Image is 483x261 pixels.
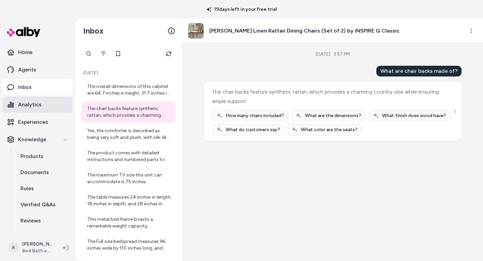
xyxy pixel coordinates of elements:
[22,248,52,254] span: Bed Bath and Beyond
[20,217,41,225] p: Reviews
[87,238,171,252] div: The Full size bedspread measures 96 inches wide by 110 inches long, and each Full pillow sham is ...
[82,101,175,123] a: The chair backs feature synthetic rattan, which provides a charming country vibe while ensuring a...
[82,70,175,76] p: [DATE]
[226,126,280,133] span: What do customers say?
[14,197,72,213] a: Verified Q&As
[212,87,452,106] div: The chair backs feature synthetic rattan, which provides a charming country vibe while ensuring a...
[87,172,171,185] div: The maximum TV size this unit can accommodate is 75 inches.
[18,83,32,91] p: Inbox
[97,47,110,60] button: Filter
[14,148,72,164] a: Products
[20,201,56,209] p: Verified Q&As
[376,66,462,76] div: What are chair backs made of?
[18,101,42,109] p: Analytics
[83,26,104,36] h2: Inbox
[4,237,58,258] button: A[PERSON_NAME]Bed Bath and Beyond
[87,105,171,119] div: The chair backs feature synthetic rattan, which provides a charming country vibe while ensuring a...
[451,107,459,115] button: See more
[22,241,52,248] p: [PERSON_NAME]
[14,229,72,245] a: Survey Questions
[8,242,19,253] span: A
[382,112,446,119] span: What finish does wood have?
[3,62,72,78] a: Agents
[14,213,72,229] a: Reviews
[3,132,72,148] button: Knowledge
[18,136,46,144] p: Knowledge
[87,216,171,229] div: This metal bed frame boasts a remarkable weight capacity, engineered to support up to 1000 pounds...
[82,146,175,167] a: The product comes with detailed instructions and numbered parts to make assembly simple.
[301,126,358,133] span: What color are the seats?
[18,118,48,126] p: Experiences
[18,48,33,56] p: Home
[87,150,171,163] div: The product comes with detailed instructions and numbered parts to make assembly simple.
[226,112,284,119] span: How many chairs included?
[87,127,171,141] div: Yes, the comforter is described as being very soft and plush, with silk-like, luxurious fibers. T...
[3,97,72,113] a: Analytics
[3,44,72,60] a: Home
[82,168,175,189] a: The maximum TV size this unit can accommodate is 75 inches.
[87,83,171,97] div: The overall dimensions of this cabinet are 64.7 inches in height, 31.7 inches in length, and 14.3...
[188,23,204,39] img: Eleanor-Beige-Linen-Rattan-Back-Dining-Chairs-%28Set-of-2%29-by-iNSPIRE-Q-Classic.jpg
[209,27,399,35] h3: [PERSON_NAME] Linen Rattan Dining Chairs (Set of 2) by iNSPIRE Q Classic
[14,180,72,197] a: Rules
[20,168,49,176] p: Documents
[87,194,171,207] div: The table measures 24 inches in length, 18 inches in depth, and 28 inches in height. This makes i...
[3,79,72,95] a: Inbox
[82,212,175,233] a: This metal bed frame boasts a remarkable weight capacity, engineered to support up to 1000 pounds...
[18,66,36,74] p: Agents
[14,164,72,180] a: Documents
[82,79,175,101] a: The overall dimensions of this cabinet are 64.7 inches in height, 31.7 inches in length, and 14.3...
[3,114,72,130] a: Experiences
[20,152,43,160] p: Products
[305,112,361,119] span: What are the dimensions?
[20,185,34,193] p: Rules
[316,51,350,58] div: [DATE] · 3:57 PM
[162,47,175,60] button: Refresh
[82,234,175,256] a: The Full size bedspread measures 96 inches wide by 110 inches long, and each Full pillow sham is ...
[82,123,175,145] a: Yes, the comforter is described as being very soft and plush, with silk-like, luxurious fibers. T...
[203,6,281,13] p: 19 days left in your free trial
[82,190,175,211] a: The table measures 24 inches in length, 18 inches in depth, and 28 inches in height. This makes i...
[7,27,40,37] img: alby Logo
